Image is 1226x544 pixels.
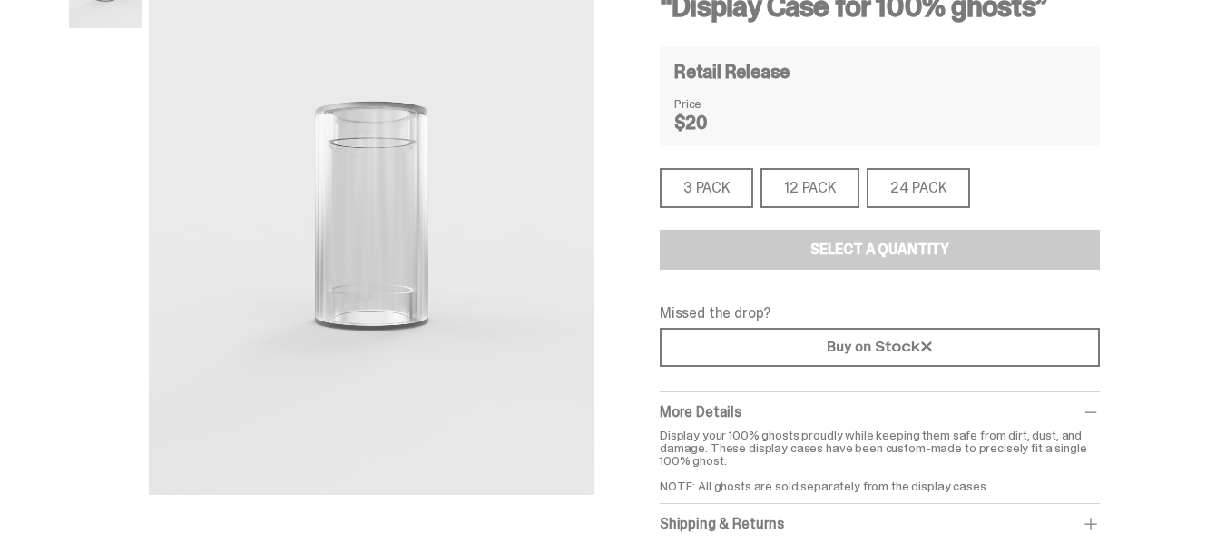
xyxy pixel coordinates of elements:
[674,97,765,110] dt: Price
[660,429,1100,492] p: Display your 100% ghosts proudly while keeping them safe from dirt, dust, and damage. These displ...
[660,402,741,421] span: More Details
[810,242,949,257] div: Select a Quantity
[660,230,1100,270] button: Select a Quantity
[760,168,859,208] div: 12 PACK
[867,168,970,208] div: 24 PACK
[660,168,753,208] div: 3 PACK
[674,63,790,81] h4: Retail Release
[660,306,1100,321] p: Missed the drop?
[674,114,765,132] dd: $20
[660,515,1100,533] div: Shipping & Returns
